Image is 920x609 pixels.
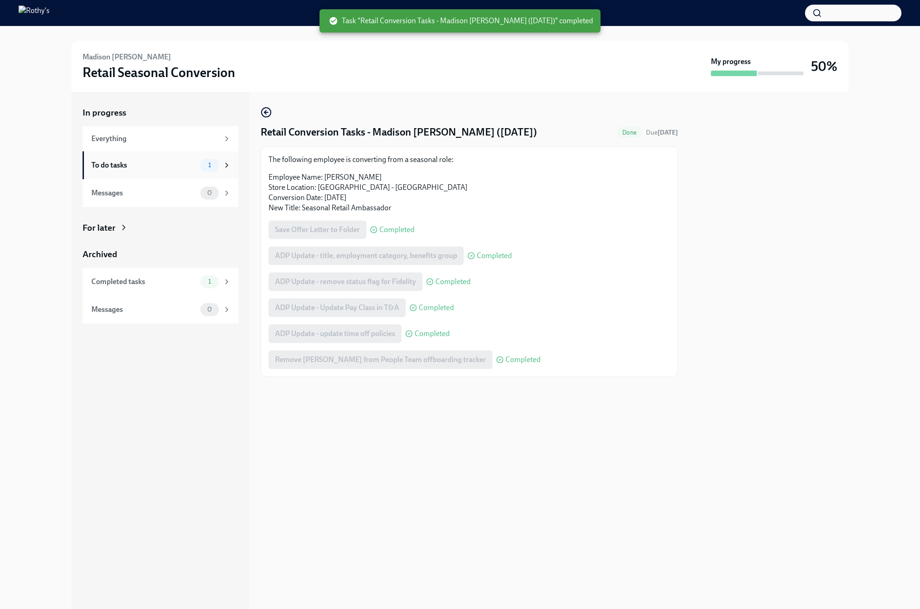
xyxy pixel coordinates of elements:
[811,58,837,75] h3: 50%
[202,189,217,196] span: 0
[435,278,471,285] span: Completed
[379,226,415,233] span: Completed
[83,248,238,260] a: Archived
[415,330,450,337] span: Completed
[658,129,678,136] strong: [DATE]
[83,52,171,62] h6: Madison [PERSON_NAME]
[83,268,238,296] a: Completed tasks1
[91,160,197,170] div: To do tasks
[83,179,238,207] a: Messages0
[83,222,115,234] div: For later
[83,296,238,324] a: Messages0
[268,155,670,165] p: The following employee is converting from a seasonal role:
[91,134,219,144] div: Everything
[268,172,670,213] p: Employee Name: [PERSON_NAME] Store Location: [GEOGRAPHIC_DATA] - [GEOGRAPHIC_DATA] Conversion Dat...
[646,129,678,136] span: Due
[83,107,238,119] a: In progress
[617,129,642,136] span: Done
[19,6,50,20] img: Rothy's
[83,222,238,234] a: For later
[646,128,678,137] span: September 8th, 2025 09:00
[203,278,217,285] span: 1
[91,304,197,315] div: Messages
[477,252,512,259] span: Completed
[91,277,197,287] div: Completed tasks
[203,162,217,168] span: 1
[329,16,593,26] span: Task "Retail Conversion Tasks - Madison [PERSON_NAME] ([DATE])" completed
[505,356,541,363] span: Completed
[419,304,454,311] span: Completed
[83,64,235,81] h3: Retail Seasonal Conversion
[83,126,238,151] a: Everything
[83,151,238,179] a: To do tasks1
[261,125,537,139] h4: Retail Conversion Tasks - Madison [PERSON_NAME] ([DATE])
[711,57,751,67] strong: My progress
[202,306,217,313] span: 0
[91,188,197,198] div: Messages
